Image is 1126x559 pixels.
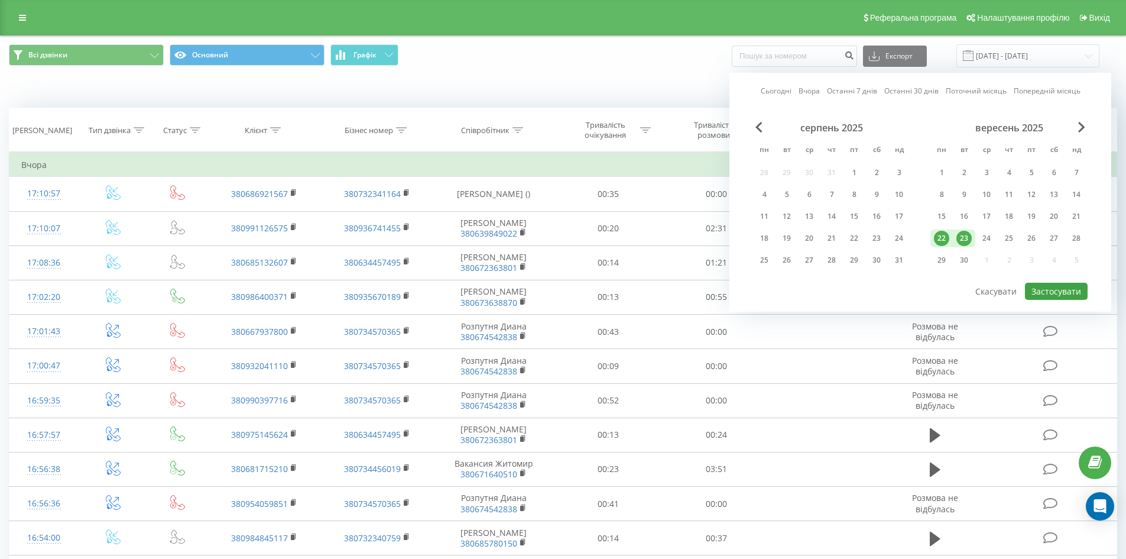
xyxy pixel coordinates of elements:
[1043,208,1065,225] div: сб 20 вер 2025 р.
[231,498,288,509] a: 380954059851
[433,487,554,521] td: Розпутня Диана
[433,315,554,349] td: Розпутня Диана
[554,315,663,349] td: 00:43
[870,13,957,22] span: Реферальна програма
[843,208,865,225] div: пт 15 серп 2025 р.
[888,230,910,247] div: нд 24 серп 2025 р.
[1086,492,1114,521] div: Open Intercom Messenger
[554,245,663,280] td: 00:14
[934,253,949,268] div: 29
[801,253,817,268] div: 27
[975,208,998,225] div: ср 17 вер 2025 р.
[353,51,377,59] span: Графік
[89,125,131,135] div: Тип дзвінка
[554,521,663,555] td: 00:14
[846,253,862,268] div: 29
[732,46,857,67] input: Пошук за номером
[891,253,907,268] div: 31
[663,452,771,486] td: 03:51
[1025,283,1088,300] button: Застосувати
[1024,165,1039,180] div: 5
[663,211,771,245] td: 02:31
[1001,165,1017,180] div: 4
[955,142,973,160] abbr: вівторок
[933,142,950,160] abbr: понеділок
[827,85,877,96] a: Останні 7 днів
[344,429,401,440] a: 380634457495
[757,209,772,224] div: 11
[753,208,775,225] div: пн 11 серп 2025 р.
[757,253,772,268] div: 25
[891,187,907,202] div: 10
[979,165,994,180] div: 3
[344,532,401,544] a: 380732340759
[888,186,910,203] div: нд 10 серп 2025 р.
[433,452,554,486] td: Вакансия Житомир
[21,182,67,205] div: 17:10:57
[891,209,907,224] div: 17
[1046,187,1062,202] div: 13
[868,142,885,160] abbr: субота
[682,120,745,140] div: Тривалість розмови
[1065,186,1088,203] div: нд 14 вер 2025 р.
[865,251,888,269] div: сб 30 серп 2025 р.
[1043,164,1065,182] div: сб 6 вер 2025 р.
[1024,209,1039,224] div: 19
[460,434,517,445] a: 380672363801
[930,208,953,225] div: пн 15 вер 2025 р.
[433,280,554,314] td: [PERSON_NAME]
[344,257,401,268] a: 380634457495
[1069,187,1084,202] div: 14
[461,125,510,135] div: Співробітник
[663,245,771,280] td: 01:21
[460,366,517,377] a: 380674542838
[869,187,884,202] div: 9
[998,230,1020,247] div: чт 25 вер 2025 р.
[820,186,843,203] div: чт 7 серп 2025 р.
[975,230,998,247] div: ср 24 вер 2025 р.
[865,186,888,203] div: сб 9 серп 2025 р.
[975,164,998,182] div: ср 3 вер 2025 р.
[998,186,1020,203] div: чт 11 вер 2025 р.
[869,165,884,180] div: 2
[934,165,949,180] div: 1
[798,208,820,225] div: ср 13 серп 2025 р.
[1069,209,1084,224] div: 21
[231,257,288,268] a: 380685132607
[775,208,798,225] div: вт 12 серп 2025 р.
[888,164,910,182] div: нд 3 серп 2025 р.
[433,245,554,280] td: [PERSON_NAME]
[21,492,67,515] div: 16:56:36
[21,458,67,481] div: 16:56:38
[846,187,862,202] div: 8
[433,349,554,383] td: Розпутня Диана
[433,418,554,452] td: [PERSON_NAME]
[433,211,554,245] td: [PERSON_NAME]
[753,186,775,203] div: пн 4 серп 2025 р.
[460,503,517,515] a: 380674542838
[775,186,798,203] div: вт 5 серп 2025 р.
[753,251,775,269] div: пн 25 серп 2025 р.
[843,230,865,247] div: пт 22 серп 2025 р.
[956,209,972,224] div: 16
[21,251,67,274] div: 17:08:36
[28,50,67,60] span: Всі дзвінки
[344,222,401,234] a: 380936741455
[757,231,772,246] div: 18
[824,253,839,268] div: 28
[21,286,67,309] div: 17:02:20
[245,125,267,135] div: Клієнт
[863,46,927,67] button: Експорт
[888,208,910,225] div: нд 17 серп 2025 р.
[934,187,949,202] div: 8
[953,251,975,269] div: вт 30 вер 2025 р.
[956,253,972,268] div: 30
[869,231,884,246] div: 23
[956,165,972,180] div: 2
[930,164,953,182] div: пн 1 вер 2025 р.
[460,262,517,273] a: 380672363801
[663,383,771,418] td: 00:00
[574,120,637,140] div: Тривалість очікування
[21,526,67,550] div: 16:54:00
[433,521,554,555] td: [PERSON_NAME]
